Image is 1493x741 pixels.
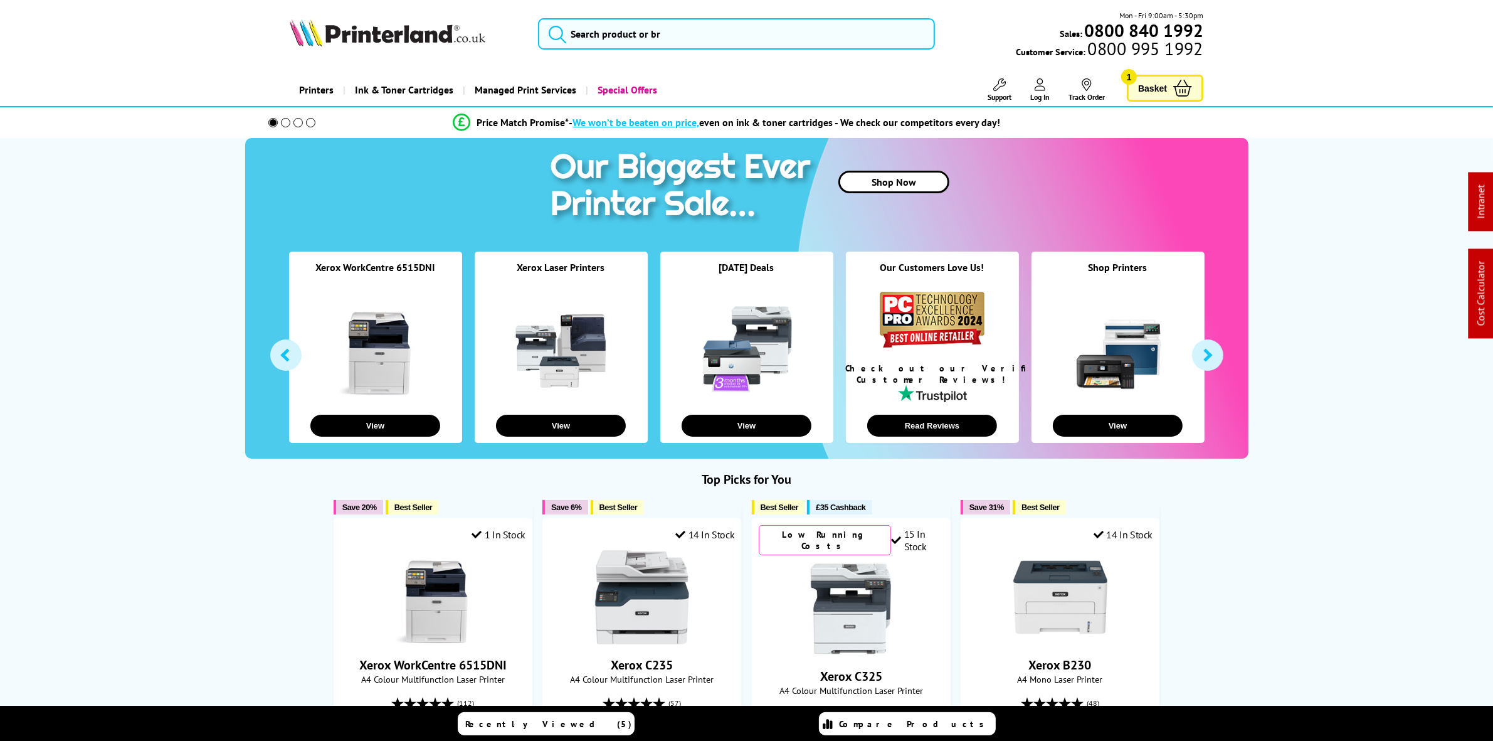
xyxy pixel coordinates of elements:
[988,92,1011,102] span: Support
[668,691,681,715] span: (57)
[549,673,734,685] span: A4 Colour Multifunction Laser Printer
[569,116,1000,129] div: - even on ink & toner cartridges - We check our competitors every day!
[551,503,581,512] span: Save 6%
[1021,503,1060,512] span: Best Seller
[599,503,638,512] span: Best Seller
[386,550,480,644] img: Xerox WorkCentre 6515DNI
[343,74,463,106] a: Ink & Toner Cartridges
[386,500,439,514] button: Best Seller
[611,657,673,673] a: Xerox C235
[251,112,1203,134] li: modal_Promise
[969,503,1004,512] span: Save 31%
[1084,19,1203,42] b: 0800 840 1992
[1138,80,1167,97] span: Basket
[595,634,689,647] a: Xerox C235
[840,718,991,730] span: Compare Products
[761,503,799,512] span: Best Seller
[1119,9,1203,21] span: Mon - Fri 9:00am - 5:30pm
[591,500,644,514] button: Best Seller
[682,415,811,437] button: View
[1013,500,1066,514] button: Best Seller
[1060,28,1082,40] span: Sales:
[595,550,689,644] img: Xerox C235
[1082,24,1203,36] a: 0800 840 1992
[310,415,440,437] button: View
[1127,75,1203,102] a: Basket 1
[838,171,949,193] a: Shop Now
[517,261,605,274] a: Xerox Laser Printers
[891,528,944,553] div: 15 In Stock
[1030,78,1050,102] a: Log In
[544,138,823,237] img: printer sale
[586,74,667,106] a: Special Offers
[290,19,522,49] a: Printerland Logo
[315,261,435,274] a: Xerox WorkCentre 6515DNI
[1086,43,1203,55] span: 0800 995 1992
[359,657,507,673] a: Xerox WorkCentre 6515DNI
[1016,43,1203,58] span: Customer Service:
[466,718,633,730] span: Recently Viewed (5)
[458,712,635,735] a: Recently Viewed (5)
[675,528,734,541] div: 14 In Stock
[1013,550,1107,644] img: Xerox B230
[816,503,865,512] span: £35 Cashback
[759,685,944,696] span: A4 Colour Multifunction Laser Printer
[961,500,1010,514] button: Save 31%
[334,500,383,514] button: Save 20%
[820,668,882,685] a: Xerox C325
[846,261,1019,289] div: Our Customers Love Us!
[1030,92,1050,102] span: Log In
[542,500,588,514] button: Save 6%
[496,415,626,437] button: View
[355,74,453,106] span: Ink & Toner Cartridges
[290,74,343,106] a: Printers
[538,18,934,50] input: Search product or br
[804,646,898,658] a: Xerox C325
[340,673,525,685] span: A4 Colour Multifunction Laser Printer
[1053,415,1183,437] button: View
[752,500,805,514] button: Best Seller
[867,415,997,437] button: Read Reviews
[1029,657,1092,673] a: Xerox B230
[1475,185,1487,219] a: Intranet
[878,703,890,727] span: (87)
[457,691,474,715] span: (112)
[1094,528,1153,541] div: 14 In Stock
[472,528,525,541] div: 1 In Stock
[846,363,1019,385] div: Check out our Verified Customer Reviews!
[1031,261,1205,289] div: Shop Printers
[394,503,433,512] span: Best Seller
[968,673,1153,685] span: A4 Mono Laser Printer
[660,261,833,289] div: [DATE] Deals
[342,503,377,512] span: Save 20%
[759,525,892,555] div: Low Running Costs
[1475,262,1487,326] a: Cost Calculator
[804,562,898,656] img: Xerox C325
[1068,78,1105,102] a: Track Order
[988,78,1011,102] a: Support
[290,19,485,46] img: Printerland Logo
[1013,634,1107,647] a: Xerox B230
[463,74,586,106] a: Managed Print Services
[807,500,872,514] button: £35 Cashback
[819,712,996,735] a: Compare Products
[477,116,569,129] span: Price Match Promise*
[572,116,699,129] span: We won’t be beaten on price,
[386,634,480,647] a: Xerox WorkCentre 6515DNI
[1121,69,1137,85] span: 1
[1087,691,1099,715] span: (48)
